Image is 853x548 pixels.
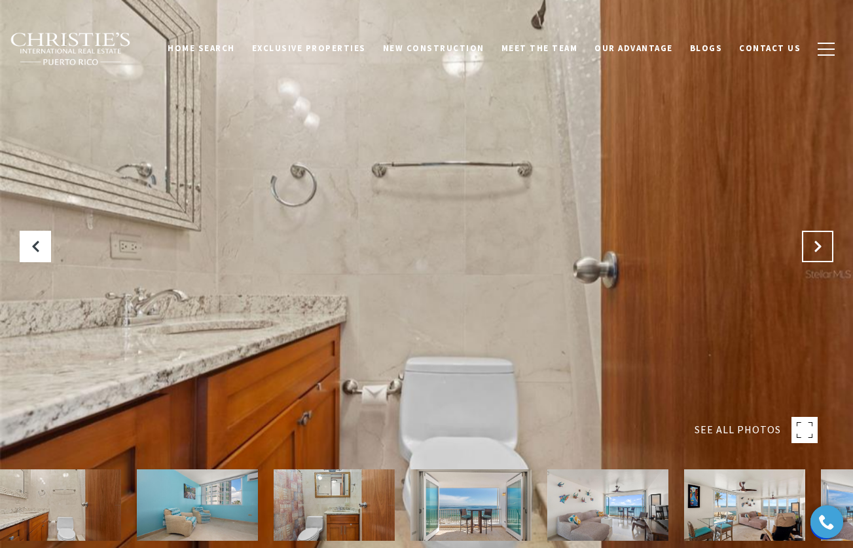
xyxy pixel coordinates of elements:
[252,43,366,54] span: Exclusive Properties
[137,469,258,541] img: 1035 ASHFORD AVENUE Unit: 307
[681,36,731,61] a: Blogs
[739,43,801,54] span: Contact Us
[20,231,51,262] button: Previous Slide
[374,36,493,61] a: New Construction
[274,469,395,541] img: 1035 ASHFORD AVENUE Unit: 307
[159,36,244,61] a: Home Search
[684,469,805,541] img: 1035 ASHFORD AVENUE Unit: 307
[383,43,484,54] span: New Construction
[10,32,132,66] img: Christie's International Real Estate black text logo
[594,43,673,54] span: Our Advantage
[547,469,668,541] img: 1035 ASHFORD AVENUE Unit: 307
[809,30,843,68] button: button
[493,36,587,61] a: Meet the Team
[244,36,374,61] a: Exclusive Properties
[695,421,781,439] span: SEE ALL PHOTOS
[690,43,723,54] span: Blogs
[410,469,532,541] img: 1035 ASHFORD AVENUE Unit: 307
[802,231,833,262] button: Next Slide
[586,36,681,61] a: Our Advantage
